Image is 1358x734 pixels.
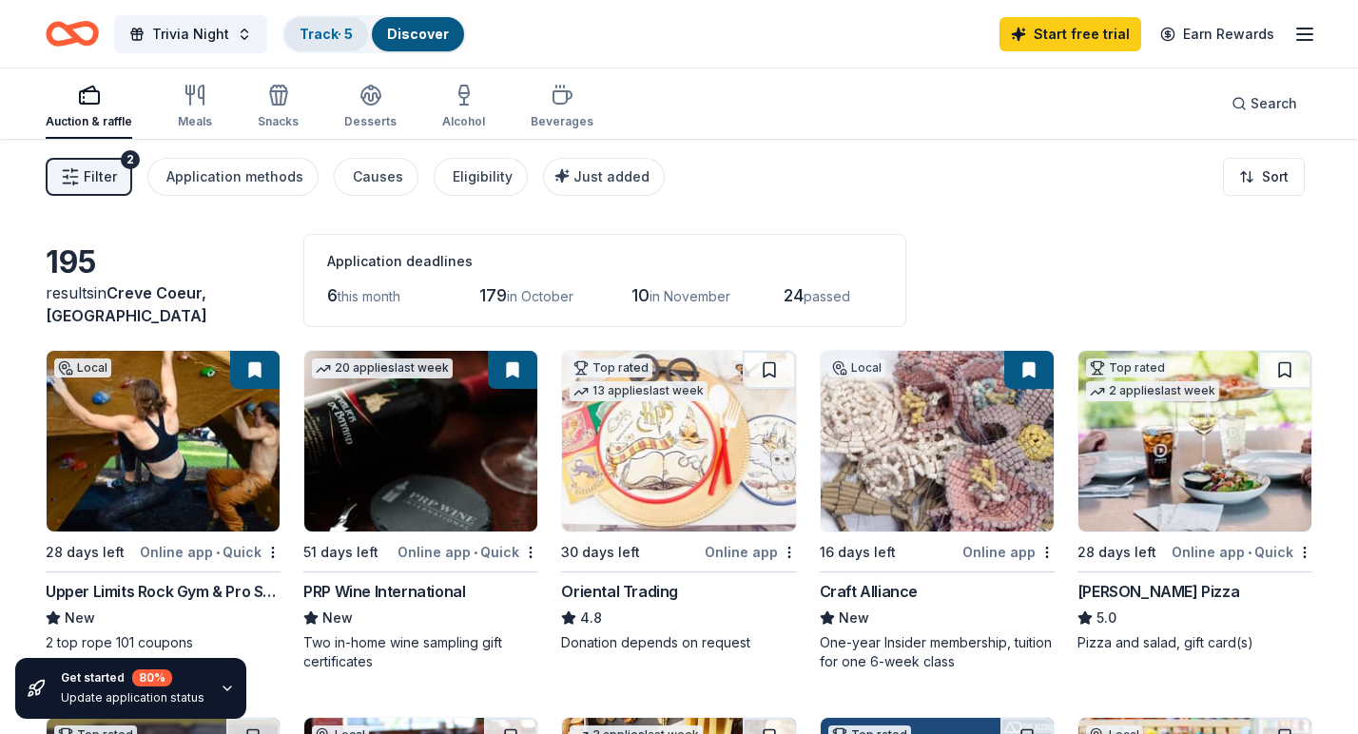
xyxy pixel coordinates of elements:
div: results [46,281,281,327]
a: Start free trial [999,17,1141,51]
div: 195 [46,243,281,281]
span: 6 [327,285,338,305]
img: Image for Craft Alliance [821,351,1054,531]
span: Creve Coeur, [GEOGRAPHIC_DATA] [46,283,207,325]
div: 30 days left [561,541,640,564]
span: • [1248,545,1251,560]
button: Filter2 [46,158,132,196]
span: Sort [1262,165,1289,188]
a: Image for Dewey's PizzaTop rated2 applieslast week28 days leftOnline app•Quick[PERSON_NAME] Pizza... [1077,350,1312,652]
a: Image for Upper Limits Rock Gym & Pro ShopLocal28 days leftOnline app•QuickUpper Limits Rock Gym ... [46,350,281,652]
div: 13 applies last week [570,381,708,401]
button: Track· 5Discover [282,15,466,53]
div: Auction & raffle [46,114,132,129]
div: One-year Insider membership, tuition for one 6-week class [820,633,1055,671]
div: Online app Quick [140,540,281,564]
button: Desserts [344,76,397,139]
span: in [46,283,207,325]
div: Craft Alliance [820,580,918,603]
a: Image for Craft AllianceLocal16 days leftOnline appCraft AllianceNewOne-year Insider membership, ... [820,350,1055,671]
a: Discover [387,26,449,42]
div: Online app Quick [1172,540,1312,564]
div: [PERSON_NAME] Pizza [1077,580,1239,603]
button: Trivia Night [114,15,267,53]
div: 2 applies last week [1086,381,1219,401]
span: 5.0 [1096,607,1116,629]
div: 80 % [132,669,172,686]
img: Image for PRP Wine International [304,351,537,531]
button: Sort [1223,158,1305,196]
span: Trivia Night [152,23,229,46]
div: Online app [962,540,1055,564]
span: in November [650,288,730,304]
div: Desserts [344,114,397,129]
div: Beverages [531,114,593,129]
div: Eligibility [453,165,513,188]
div: PRP Wine International [303,580,465,603]
button: Application methods [147,158,319,196]
button: Alcohol [442,76,485,139]
span: 24 [784,285,804,305]
div: Local [54,358,111,377]
div: 2 [121,150,140,169]
img: Image for Dewey's Pizza [1078,351,1311,531]
button: Eligibility [434,158,528,196]
span: Just added [573,168,650,184]
div: Update application status [61,690,204,705]
div: Pizza and salad, gift card(s) [1077,633,1312,652]
button: Just added [543,158,665,196]
div: Two in-home wine sampling gift certificates [303,633,538,671]
div: 51 days left [303,541,378,564]
span: 10 [631,285,650,305]
img: Image for Oriental Trading [562,351,795,531]
a: Track· 5 [300,26,353,42]
span: • [216,545,220,560]
span: • [474,545,477,560]
button: Auction & raffle [46,76,132,139]
span: 179 [479,285,507,305]
a: Image for Oriental TradingTop rated13 applieslast week30 days leftOnline appOriental Trading4.8Do... [561,350,796,652]
div: 28 days left [46,541,125,564]
div: Application methods [166,165,303,188]
span: passed [804,288,850,304]
span: in October [507,288,573,304]
div: Oriental Trading [561,580,678,603]
button: Beverages [531,76,593,139]
img: Image for Upper Limits Rock Gym & Pro Shop [47,351,280,531]
a: Image for PRP Wine International20 applieslast week51 days leftOnline app•QuickPRP Wine Internati... [303,350,538,671]
div: Local [828,358,885,377]
div: 28 days left [1077,541,1156,564]
div: Upper Limits Rock Gym & Pro Shop [46,580,281,603]
span: Search [1251,92,1297,115]
div: Application deadlines [327,250,883,273]
span: New [65,607,95,629]
div: Alcohol [442,114,485,129]
div: Snacks [258,114,299,129]
div: Top rated [570,358,652,377]
button: Snacks [258,76,299,139]
a: Home [46,11,99,56]
span: 4.8 [580,607,602,629]
div: Get started [61,669,204,686]
div: 16 days left [820,541,896,564]
a: Earn Rewards [1149,17,1286,51]
div: Online app Quick [398,540,538,564]
span: this month [338,288,400,304]
div: Donation depends on request [561,633,796,652]
button: Causes [334,158,418,196]
span: Filter [84,165,117,188]
span: New [839,607,869,629]
span: New [322,607,353,629]
button: Search [1216,85,1312,123]
div: Causes [353,165,403,188]
button: Meals [178,76,212,139]
div: Meals [178,114,212,129]
div: 20 applies last week [312,358,453,378]
div: 2 top rope 101 coupons [46,633,281,652]
div: Online app [705,540,797,564]
div: Top rated [1086,358,1169,377]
